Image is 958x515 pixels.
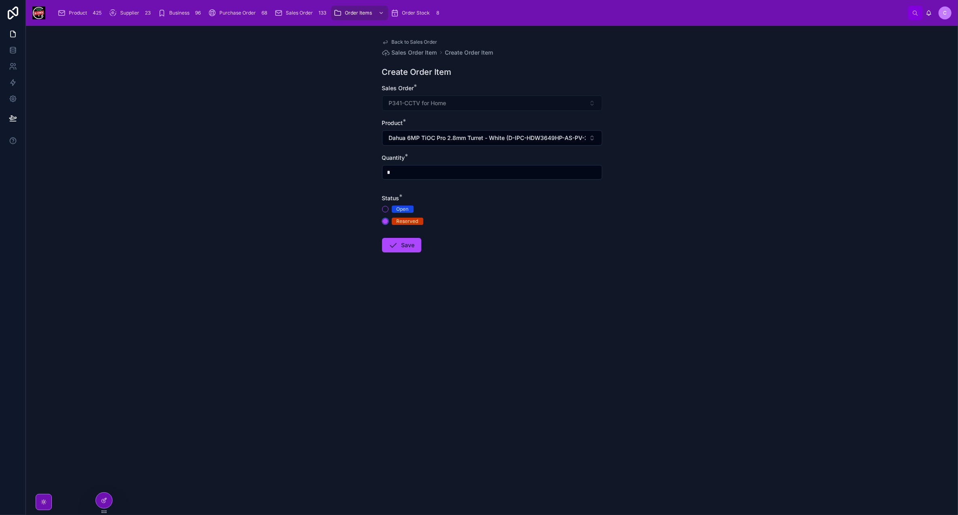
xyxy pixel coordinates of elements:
[382,154,405,161] span: Quantity
[55,6,106,20] a: Product425
[397,218,418,225] div: Reserved
[90,8,104,18] div: 425
[169,10,189,16] span: Business
[382,66,452,78] h1: Create Order Item
[142,8,153,18] div: 23
[389,134,586,142] span: Dahua 6MP TiOC Pro 2.8mm Turret - White (D-IPC-HDW3649HP-AS-PV-2.8-PRO)
[106,6,155,20] a: Supplier23
[69,10,87,16] span: Product
[382,85,414,91] span: Sales Order
[445,49,493,57] a: Create Order Item
[382,238,421,252] button: Save
[943,10,947,16] span: C
[286,10,313,16] span: Sales Order
[206,6,272,20] a: Purchase Order68
[331,6,388,20] a: Order Items
[392,49,437,57] span: Sales Order Item
[382,195,399,201] span: Status
[392,39,438,45] span: Back to Sales Order
[382,49,437,57] a: Sales Order Item
[32,6,45,19] img: App logo
[345,10,372,16] span: Order Items
[397,206,409,213] div: Open
[316,8,329,18] div: 133
[433,8,443,18] div: 8
[382,130,602,146] button: Select Button
[402,10,430,16] span: Order Stock
[219,10,256,16] span: Purchase Order
[52,4,908,22] div: scrollable content
[388,6,445,20] a: Order Stock8
[155,6,206,20] a: Business96
[382,39,438,45] a: Back to Sales Order
[259,8,270,18] div: 68
[193,8,203,18] div: 96
[272,6,331,20] a: Sales Order133
[120,10,139,16] span: Supplier
[382,119,403,126] span: Product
